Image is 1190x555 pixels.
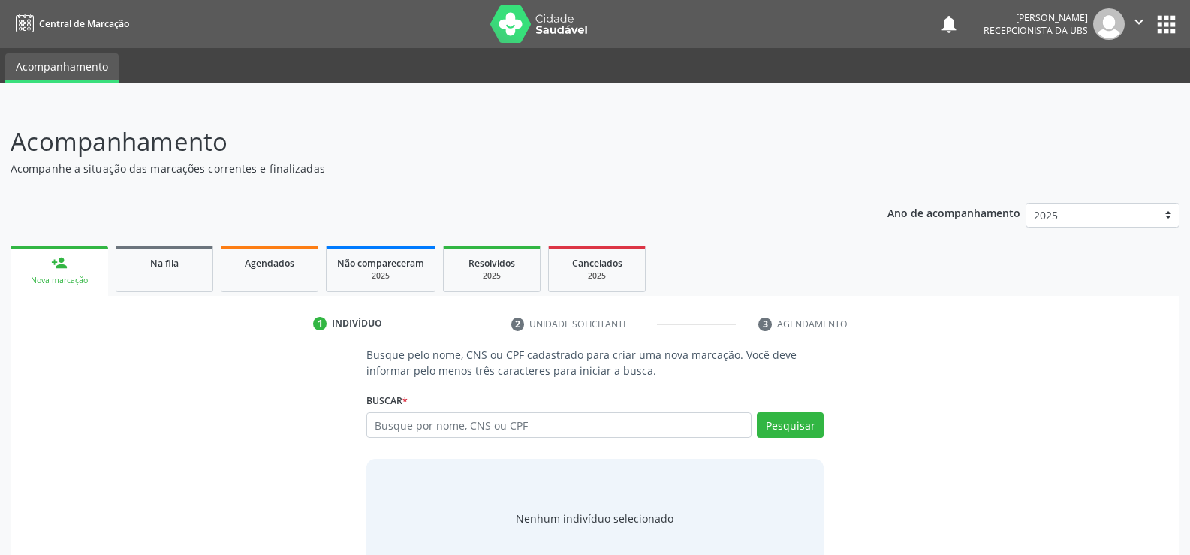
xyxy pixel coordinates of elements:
div: 1 [313,317,327,330]
a: Acompanhamento [5,53,119,83]
button: notifications [938,14,960,35]
i:  [1131,14,1147,30]
span: Resolvidos [468,257,515,270]
button:  [1125,8,1153,40]
div: person_add [51,255,68,271]
a: Central de Marcação [11,11,129,36]
p: Ano de acompanhamento [887,203,1020,222]
span: Não compareceram [337,257,424,270]
button: Pesquisar [757,412,824,438]
span: Na fila [150,257,179,270]
span: Central de Marcação [39,17,129,30]
p: Acompanhe a situação das marcações correntes e finalizadas [11,161,829,176]
div: 2025 [454,270,529,282]
div: Nenhum indivíduo selecionado [516,511,673,526]
div: 2025 [337,270,424,282]
input: Busque por nome, CNS ou CPF [366,412,752,438]
span: Cancelados [572,257,622,270]
span: Agendados [245,257,294,270]
div: [PERSON_NAME] [984,11,1088,24]
button: apps [1153,11,1179,38]
label: Buscar [366,389,408,412]
div: Indivíduo [332,317,382,330]
p: Acompanhamento [11,123,829,161]
div: 2025 [559,270,634,282]
div: Nova marcação [21,275,98,286]
img: img [1093,8,1125,40]
span: Recepcionista da UBS [984,24,1088,37]
p: Busque pelo nome, CNS ou CPF cadastrado para criar uma nova marcação. Você deve informar pelo men... [366,347,824,379]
